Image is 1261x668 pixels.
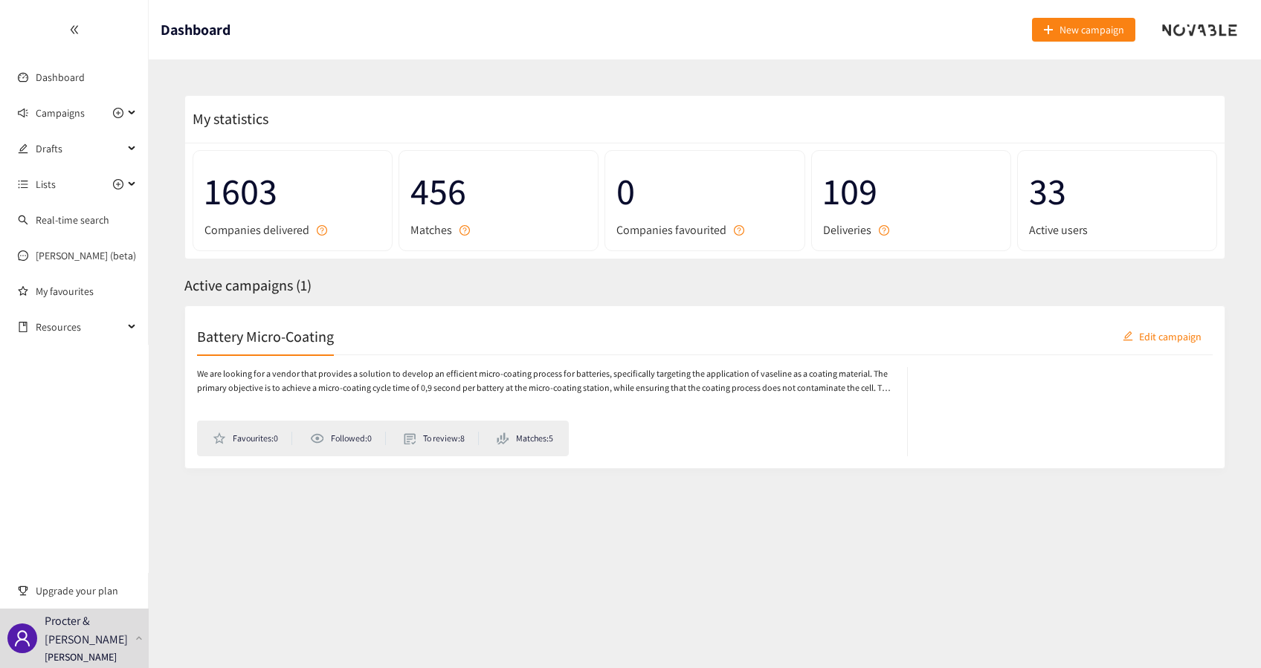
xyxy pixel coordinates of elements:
li: Favourites: 0 [213,432,292,445]
a: Battery Micro-CoatingeditEdit campaignWe are looking for a vendor that provides a solution to dev... [184,305,1225,469]
li: To review: 8 [404,432,479,445]
button: plusNew campaign [1032,18,1135,42]
span: edit [18,143,28,154]
span: 1603 [204,162,381,221]
span: 456 [410,162,587,221]
span: Matches [410,221,452,239]
span: Upgrade your plan [36,576,137,606]
span: New campaign [1060,22,1124,38]
span: plus [1043,25,1054,36]
span: question-circle [879,225,889,236]
li: Matches: 5 [497,432,553,445]
span: double-left [69,25,80,35]
span: Active campaigns ( 1 ) [184,276,312,295]
p: We are looking for a vendor that provides a solution to develop an efficient micro-coating proces... [197,367,892,395]
span: Companies delivered [204,221,309,239]
span: Drafts [36,134,123,163]
span: 0 [616,162,793,221]
span: Active users [1029,221,1088,239]
span: Campaigns [36,98,85,128]
a: [PERSON_NAME] (beta) [36,249,136,262]
a: Real-time search [36,213,109,227]
span: plus-circle [113,179,123,189]
span: user [13,629,31,647]
span: edit [1123,331,1133,343]
span: Deliveries [823,221,871,239]
span: trophy [18,586,28,596]
a: My favourites [36,276,137,306]
button: editEdit campaign [1112,324,1213,348]
li: Followed: 0 [310,432,386,445]
span: 109 [823,162,999,221]
p: Procter & [PERSON_NAME] [45,612,129,649]
span: question-circle [734,225,744,236]
span: My statistics [185,109,268,129]
span: Lists [36,169,56,199]
span: book [18,322,28,332]
span: sound [18,108,28,118]
iframe: Chat Widget [1187,597,1261,668]
span: question-circle [459,225,470,236]
a: Dashboard [36,71,85,84]
span: 33 [1029,162,1205,221]
span: question-circle [317,225,327,236]
span: Edit campaign [1139,328,1202,344]
span: Resources [36,312,123,342]
h2: Battery Micro-Coating [197,325,334,346]
span: plus-circle [113,108,123,118]
p: [PERSON_NAME] [45,649,117,665]
span: Companies favourited [616,221,726,239]
span: unordered-list [18,179,28,189]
